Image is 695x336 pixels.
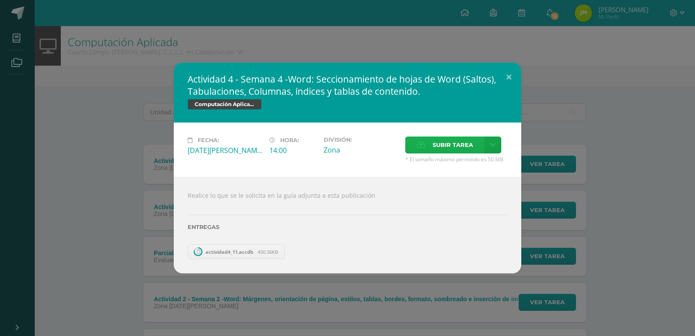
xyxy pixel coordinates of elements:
[433,137,473,153] span: Subir tarea
[201,249,258,255] span: actividad4_11.accdb
[280,137,299,143] span: Hora:
[496,63,521,92] button: Close (Esc)
[188,244,285,259] a: actividad4_11.accdb
[188,73,507,97] h2: Actividad 4 - Semana 4 -Word: Seccionamiento de hojas de Word (Saltos), Tabulaciones, Columnas, í...
[324,145,398,155] div: Zona
[269,146,317,155] div: 14:00
[258,249,278,255] span: 450.56KB
[174,177,521,273] div: Realice lo que se le solicita en la guía adjunta a esta publicación
[188,224,507,230] label: Entregas
[188,99,261,110] span: Computación Aplicada
[198,137,219,143] span: Fecha:
[324,136,398,143] label: División:
[405,156,507,163] span: * El tamaño máximo permitido es 50 MB
[188,146,262,155] div: [DATE][PERSON_NAME]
